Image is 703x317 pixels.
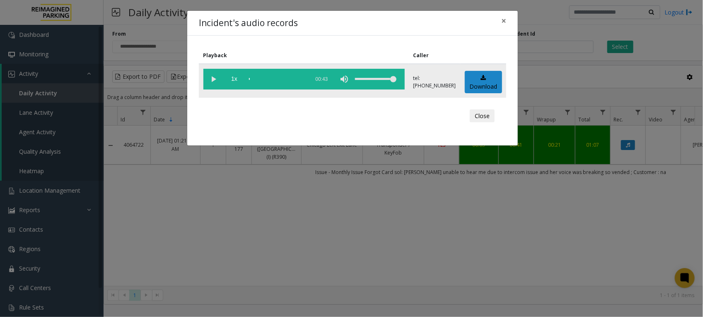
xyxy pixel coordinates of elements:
[249,69,305,90] div: scrub bar
[199,47,409,64] th: Playback
[465,71,502,94] a: Download
[470,109,495,123] button: Close
[413,75,456,90] p: tel:[PHONE_NUMBER]
[495,11,512,31] button: Close
[501,15,506,27] span: ×
[199,17,298,30] h4: Incident's audio records
[224,69,245,90] span: playback speed button
[355,69,396,90] div: volume level
[409,47,460,64] th: Caller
